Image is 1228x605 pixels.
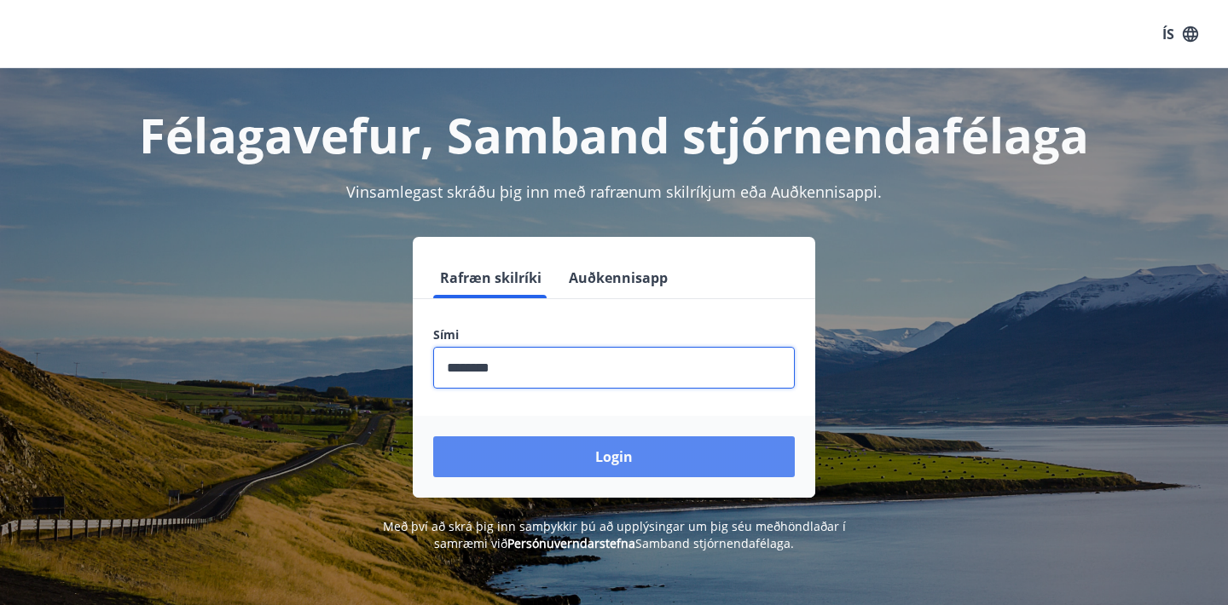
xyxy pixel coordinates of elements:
button: Rafræn skilríki [433,257,548,298]
button: ÍS [1153,19,1208,49]
span: Vinsamlegast skráðu þig inn með rafrænum skilríkjum eða Auðkennisappi. [346,181,882,202]
label: Sími [433,326,795,343]
button: Login [433,436,795,477]
span: Með því að skrá þig inn samþykkir þú að upplýsingar um þig séu meðhöndlaðar í samræmi við Samband... [383,518,846,551]
h1: Félagavefur, Samband stjórnendafélaga [20,102,1208,167]
button: Auðkennisapp [562,257,675,298]
a: Persónuverndarstefna [507,535,635,551]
